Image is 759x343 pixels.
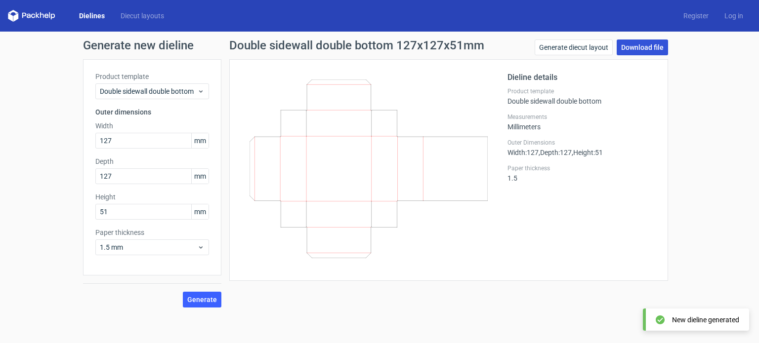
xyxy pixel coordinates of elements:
[229,39,484,51] h1: Double sidewall double bottom 127x127x51mm
[717,11,751,21] a: Log in
[95,107,209,117] h3: Outer dimensions
[539,149,572,156] span: , Depth : 127
[95,192,209,202] label: Height
[675,11,717,21] a: Register
[507,87,656,105] div: Double sidewall double bottom
[113,11,172,21] a: Diecut layouts
[183,292,221,307] button: Generate
[83,39,676,51] h1: Generate new dieline
[95,72,209,81] label: Product template
[191,204,209,219] span: mm
[71,11,113,21] a: Dielines
[507,113,656,121] label: Measurements
[187,296,217,303] span: Generate
[191,133,209,148] span: mm
[507,113,656,131] div: Millimeters
[672,315,739,325] div: New dieline generated
[507,139,656,147] label: Outer Dimensions
[572,149,603,156] span: , Height : 51
[507,149,539,156] span: Width : 127
[191,169,209,184] span: mm
[100,242,197,252] span: 1.5 mm
[507,164,656,172] label: Paper thickness
[507,164,656,182] div: 1.5
[617,39,668,55] a: Download file
[535,39,613,55] a: Generate diecut layout
[100,86,197,96] span: Double sidewall double bottom
[95,121,209,131] label: Width
[95,228,209,237] label: Paper thickness
[95,156,209,166] label: Depth
[507,87,656,95] label: Product template
[507,72,656,83] h2: Dieline details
